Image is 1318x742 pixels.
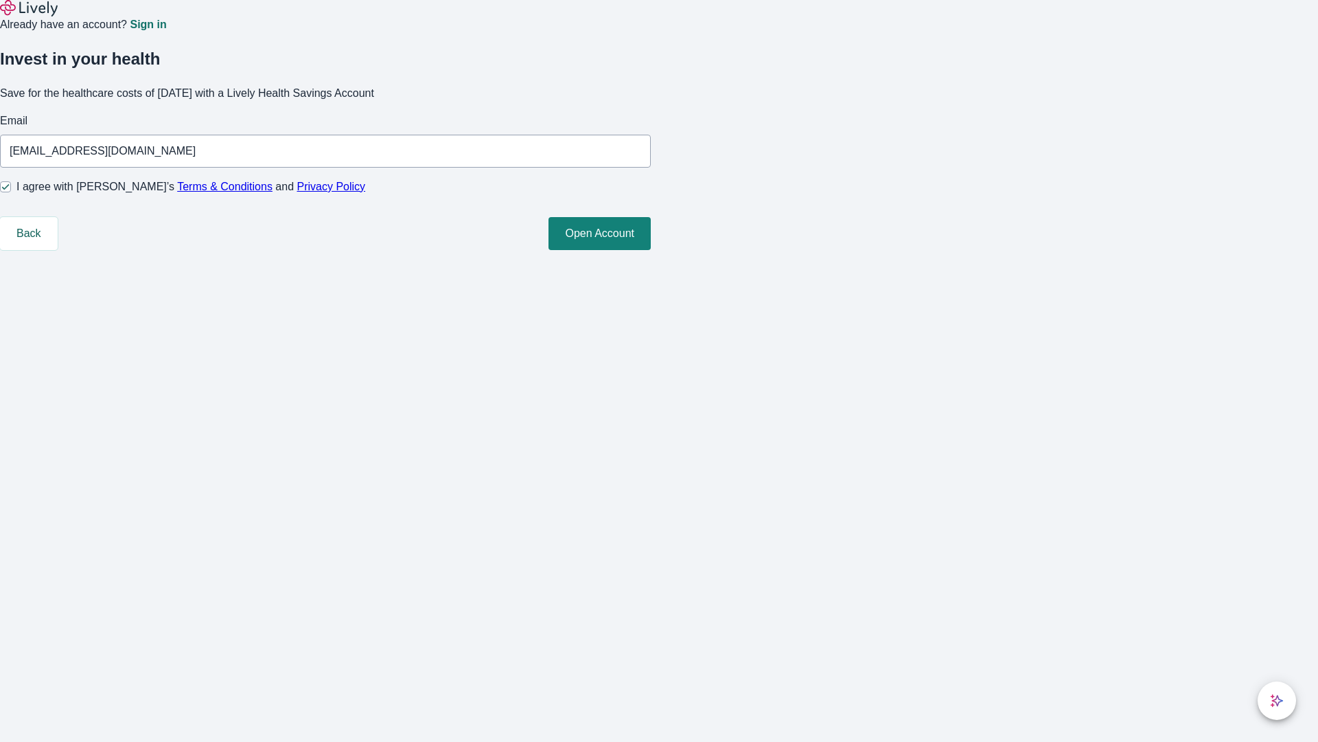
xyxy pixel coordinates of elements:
svg: Lively AI Assistant [1270,694,1284,708]
button: chat [1258,682,1296,720]
a: Terms & Conditions [177,181,273,192]
button: Open Account [548,217,651,250]
span: I agree with [PERSON_NAME]’s and [16,179,365,195]
a: Sign in [130,19,166,30]
a: Privacy Policy [297,181,366,192]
